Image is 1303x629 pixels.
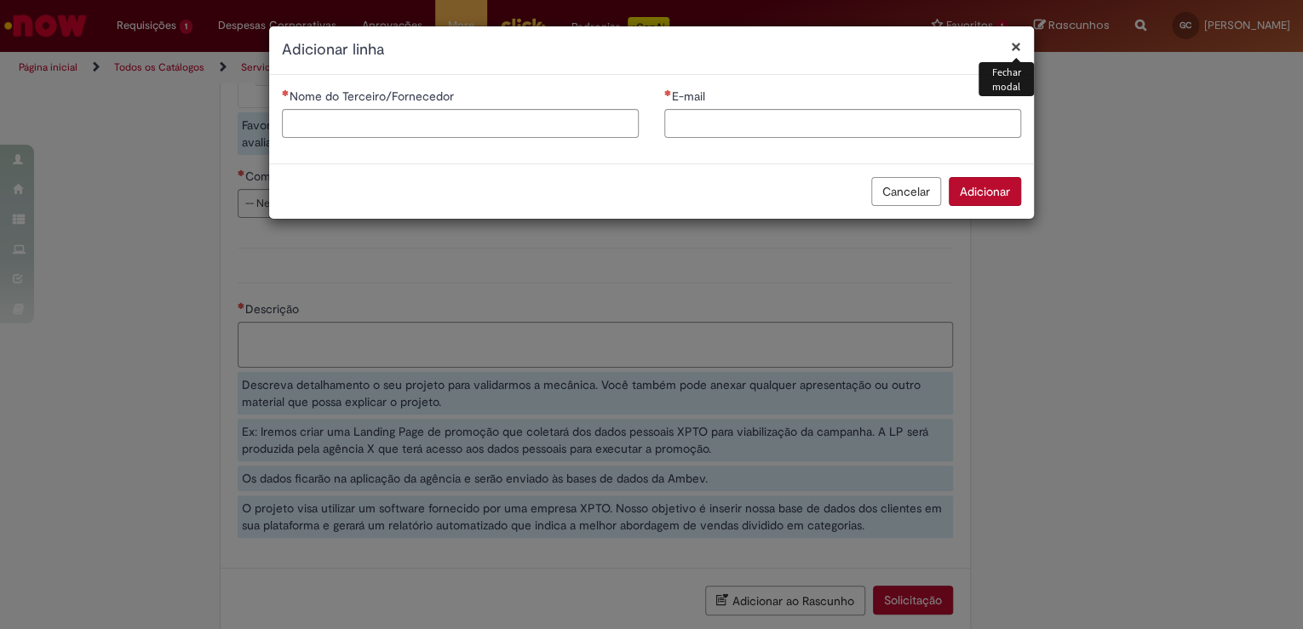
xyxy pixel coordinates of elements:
input: E-mail [664,109,1021,138]
button: Cancelar [871,177,941,206]
span: Necessários [282,89,290,96]
button: Fechar modal [1011,37,1021,55]
span: E-mail [672,89,709,104]
h2: Adicionar linha [282,39,1021,61]
span: Nome do Terceiro/Fornecedor [290,89,457,104]
span: Necessários [664,89,672,96]
input: Nome do Terceiro/Fornecedor [282,109,639,138]
button: Adicionar [949,177,1021,206]
div: Fechar modal [979,62,1034,96]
